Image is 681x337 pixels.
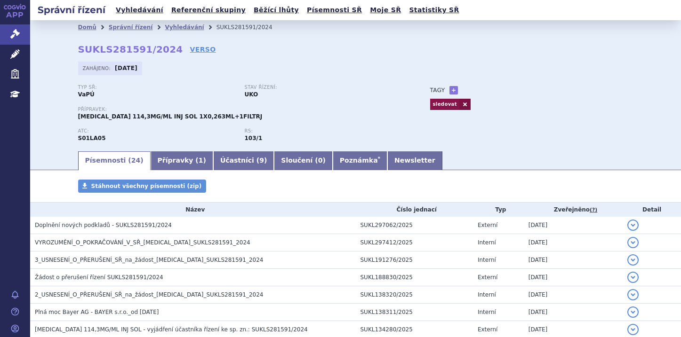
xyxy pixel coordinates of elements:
span: Žádost o přerušení řízení SUKLS281591/2024 [35,274,163,281]
p: Stav řízení: [245,85,402,90]
span: 9 [259,157,264,164]
strong: SUKLS281591/2024 [78,44,183,55]
strong: [DATE] [115,65,137,71]
td: SUKL188830/2025 [356,269,473,286]
td: [DATE] [524,251,623,269]
a: Písemnosti SŘ [304,4,365,16]
span: 2_USNESENÍ_O_PŘERUŠENÍ_SŘ_na_žádost_EYLEA_SUKLS281591_2024 [35,291,263,298]
a: + [449,86,458,94]
h2: Správní řízení [30,3,113,16]
span: Stáhnout všechny písemnosti (zip) [91,183,202,189]
button: detail [627,254,639,266]
span: 3_USNESENÍ_O_PŘERUŠENÍ_SŘ_na_žádost_EYLEA_SUKLS281591_2024 [35,257,263,263]
td: SUKL297412/2025 [356,234,473,251]
span: Plná moc Bayer AG - BAYER s.r.o._od 1.4.2025 [35,309,159,315]
button: detail [627,306,639,318]
span: EYLEA 114,3MG/ML INJ SOL - vyjádření účastníka řízení ke sp. zn.: SUKLS281591/2024 [35,326,308,333]
h3: Tagy [430,85,445,96]
p: Typ SŘ: [78,85,235,90]
td: SUKL138311/2025 [356,304,473,321]
a: Domů [78,24,96,31]
a: Statistiky SŘ [406,4,462,16]
span: Interní [478,257,496,263]
p: ATC: [78,128,235,134]
a: Stáhnout všechny písemnosti (zip) [78,180,207,193]
td: [DATE] [524,269,623,286]
td: [DATE] [524,217,623,234]
a: Účastníci (9) [213,151,274,170]
a: Moje SŘ [367,4,404,16]
th: Číslo jednací [356,203,473,217]
td: SUKL138320/2025 [356,286,473,304]
span: Externí [478,326,497,333]
p: RS: [245,128,402,134]
th: Název [30,203,356,217]
span: VYROZUMĚNÍ_O_POKRAČOVÁNÍ_V_SŘ_EYLEA_SUKLS281591_2024 [35,239,250,246]
a: Sloučení (0) [274,151,332,170]
strong: látky k terapii věkem podmíněné makulární degenerace, lok. [245,135,263,141]
span: Doplnění nových podkladů - SUKLS281591/2024 [35,222,172,228]
td: [DATE] [524,304,623,321]
td: [DATE] [524,234,623,251]
td: SUKL191276/2025 [356,251,473,269]
span: Externí [478,274,497,281]
th: Zveřejněno [524,203,623,217]
span: Zahájeno: [83,64,112,72]
strong: UKO [245,91,258,98]
a: Referenční skupiny [168,4,248,16]
button: detail [627,324,639,335]
button: detail [627,237,639,248]
span: 0 [318,157,323,164]
button: detail [627,272,639,283]
a: Písemnosti (24) [78,151,151,170]
a: Vyhledávání [113,4,166,16]
a: VERSO [190,45,216,54]
li: SUKLS281591/2024 [216,20,285,34]
span: Externí [478,222,497,228]
a: Newsletter [387,151,442,170]
button: detail [627,289,639,300]
abbr: (?) [590,207,597,213]
td: [DATE] [524,286,623,304]
p: Přípravek: [78,107,411,112]
span: Interní [478,309,496,315]
button: detail [627,219,639,231]
span: 24 [131,157,140,164]
td: SUKL297062/2025 [356,217,473,234]
th: Detail [623,203,681,217]
a: Přípravky (1) [151,151,213,170]
strong: AFLIBERCEPT [78,135,106,141]
a: Běžící lhůty [251,4,302,16]
span: Interní [478,239,496,246]
a: sledovat [430,99,459,110]
span: 1 [199,157,203,164]
span: [MEDICAL_DATA] 114,3MG/ML INJ SOL 1X0,263ML+1FILTRJ [78,113,263,120]
span: Interní [478,291,496,298]
th: Typ [473,203,524,217]
a: Poznámka* [333,151,387,170]
a: Správní řízení [109,24,153,31]
a: Vyhledávání [165,24,204,31]
strong: VaPÚ [78,91,95,98]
